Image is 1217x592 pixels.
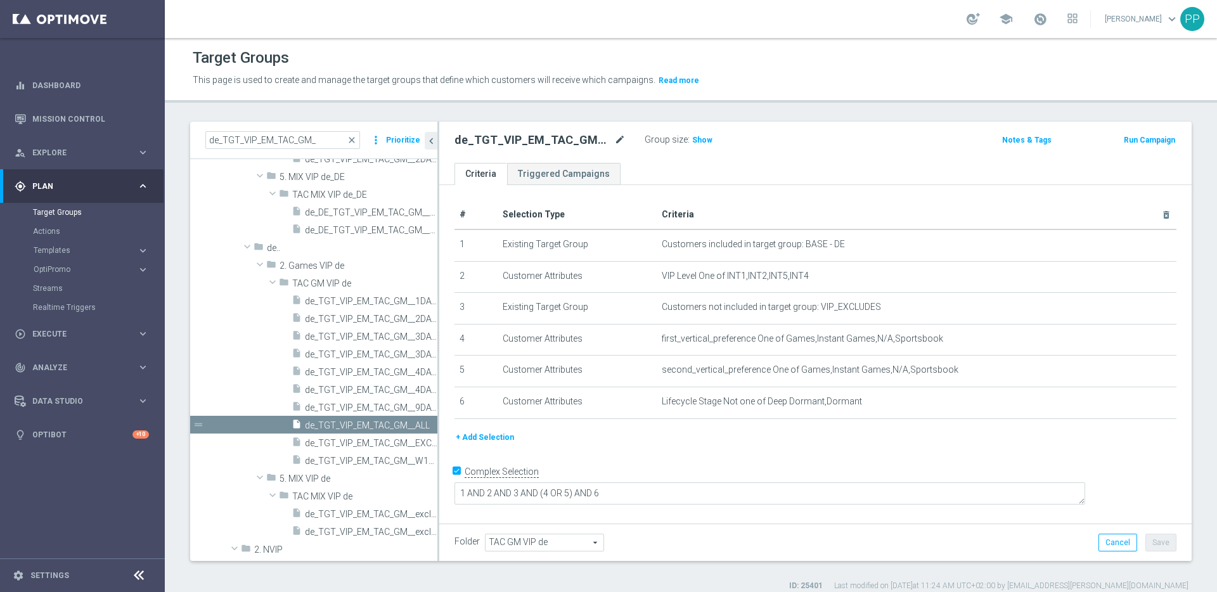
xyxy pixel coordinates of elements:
div: gps_fixed Plan keyboard_arrow_right [14,181,150,191]
span: Analyze [32,364,137,371]
span: Customers not included in target group: VIP_EXCLUDES [662,302,881,312]
label: Complex Selection [465,466,539,478]
i: insert_drive_file [292,295,302,309]
i: insert_drive_file [292,525,302,540]
span: first_vertical_preference One of Games,Instant Games,N/A,Sportsbook [662,333,943,344]
i: chevron_left [425,135,437,147]
a: Realtime Triggers [33,302,132,312]
div: PP [1180,7,1204,31]
i: gps_fixed [15,181,26,192]
button: person_search Explore keyboard_arrow_right [14,148,150,158]
span: 2. NVIP [254,544,437,555]
i: keyboard_arrow_right [137,395,149,407]
span: de_DE_TGT_VIP_EM_TAC_GM__excl_9DAYNOACT_BJ [305,225,437,236]
span: TAC MIX VIP de_DE [292,190,437,200]
div: OptiPromo [33,260,164,279]
div: OptiPromo [34,266,137,273]
span: Plan [32,183,137,190]
label: : [688,134,690,145]
span: TAC GM VIP de [292,278,437,289]
i: folder [241,543,251,558]
i: insert_drive_file [292,312,302,327]
i: insert_drive_file [292,437,302,451]
button: Templates keyboard_arrow_right [33,245,150,255]
td: 1 [454,229,498,261]
label: Folder [454,536,480,547]
div: Dashboard [15,68,149,102]
span: 5. MIX VIP de [280,473,437,484]
i: track_changes [15,362,26,373]
span: de_TGT_VIP_EM_TAC_GM__3DAYNOACT_excl_INT4_5 [305,349,437,360]
button: chevron_left [425,132,437,150]
span: Show [692,136,712,145]
td: Customer Attributes [498,324,657,356]
button: Prioritize [384,132,422,149]
span: Execute [32,330,137,338]
a: Settings [30,572,69,579]
span: Lifecycle Stage Not one of Deep Dormant,Dormant [662,396,862,407]
td: Customer Attributes [498,261,657,293]
span: de_TGT_VIP_EM_TAC_GM__4DAYNODEPT [305,385,437,396]
span: second_vertical_preference One of Games,Instant Games,N/A,Sportsbook [662,364,958,375]
span: This page is used to create and manage the target groups that define which customers will receive... [193,75,655,85]
span: de_TGT_VIP_EM_TAC_GM__ALL [305,420,437,431]
i: mode_edit [614,132,626,148]
span: de_TGT_VIP_EM_TAC_GM__2DAYNOACT_excl_9DAYNOACT [305,154,437,165]
div: Analyze [15,362,137,373]
i: insert_drive_file [292,153,302,167]
i: keyboard_arrow_right [137,264,149,276]
div: Templates [34,247,137,254]
label: Last modified on [DATE] at 11:24 AM UTC+02:00 by [EMAIL_ADDRESS][PERSON_NAME][DOMAIN_NAME] [834,581,1188,591]
a: Actions [33,226,132,236]
button: lightbulb Optibot +10 [14,430,150,440]
div: equalizer Dashboard [14,80,150,91]
i: folder [266,171,276,185]
div: Data Studio [15,396,137,407]
i: delete_forever [1161,210,1171,220]
td: Existing Target Group [498,229,657,261]
span: de_DE_TGT_VIP_EM_TAC_GM__excl_9DAYNOACT [305,207,437,218]
span: de_TGT_VIP_EM_TAC_GM__4DAYNOACT [305,367,437,378]
i: keyboard_arrow_right [137,328,149,340]
span: VIP Level One of INT1,INT2,INT5,INT4 [662,271,809,281]
i: folder [279,490,289,505]
div: Streams [33,279,164,298]
td: 4 [454,324,498,356]
i: equalizer [15,80,26,91]
button: play_circle_outline Execute keyboard_arrow_right [14,329,150,339]
span: school [999,12,1013,26]
i: insert_drive_file [292,454,302,469]
div: +10 [132,430,149,439]
i: keyboard_arrow_right [137,245,149,257]
i: folder [254,241,264,256]
i: settings [13,570,24,581]
a: Mission Control [32,102,149,136]
a: Streams [33,283,132,293]
div: Realtime Triggers [33,298,164,317]
span: 5. MIX VIP de_DE [280,172,437,183]
label: ID: 25401 [789,581,823,591]
i: insert_drive_file [292,383,302,398]
th: # [454,200,498,229]
button: Run Campaign [1123,133,1176,147]
div: Data Studio keyboard_arrow_right [14,396,150,406]
button: track_changes Analyze keyboard_arrow_right [14,363,150,373]
span: Templates [34,247,124,254]
span: de.. [267,243,437,254]
i: insert_drive_file [292,330,302,345]
span: de_TGT_VIP_EM_TAC_GM__9DAYNOACT [305,402,437,413]
div: Execute [15,328,137,340]
i: folder [266,259,276,274]
th: Selection Type [498,200,657,229]
div: Optibot [15,418,149,451]
a: Target Groups [33,207,132,217]
span: de_TGT_VIP_EM_TAC_GM__excl_9DAYNOACT_BJ [305,527,437,537]
a: Triggered Campaigns [507,163,621,185]
button: Save [1145,534,1176,551]
i: person_search [15,147,26,158]
span: Explore [32,149,137,157]
span: keyboard_arrow_down [1165,12,1179,26]
button: Mission Control [14,114,150,124]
